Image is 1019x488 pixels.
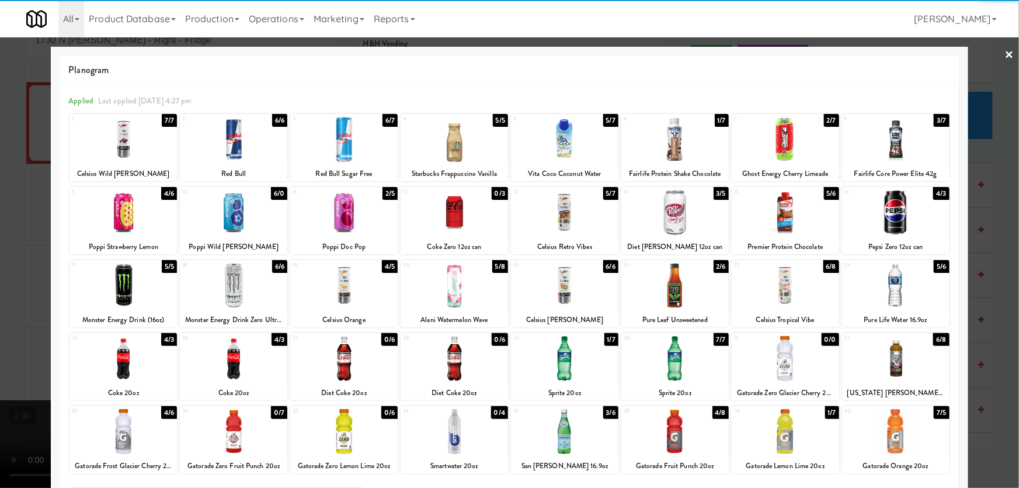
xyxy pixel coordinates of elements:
[842,167,950,181] div: Fairlife Core Power Elite 42g
[401,333,508,400] div: 280/6Diet Coke 20oz
[603,187,618,200] div: 5/7
[623,386,727,400] div: Sprite 20oz
[271,187,287,200] div: 6/0
[162,114,177,127] div: 7/7
[621,386,729,400] div: Sprite 20oz
[182,260,234,270] div: 18
[402,386,506,400] div: Diet Coke 20oz
[511,459,618,473] div: San [PERSON_NAME] 16.9oz
[401,386,508,400] div: Diet Coke 20oz
[72,406,123,416] div: 33
[290,313,398,327] div: Celsius Orange
[511,406,618,473] div: 373/6San [PERSON_NAME] 16.9oz
[733,240,837,254] div: Premier Protein Chocolate
[180,406,287,473] div: 340/7Gatorade Zero Fruit Punch 20oz
[401,260,508,327] div: 205/8Alani Watermelon Wave
[824,114,839,127] div: 2/7
[292,459,396,473] div: Gatorade Zero Lemon Lime 20oz
[621,313,729,327] div: Pure Leaf Unsweetened
[624,406,675,416] div: 38
[293,333,344,343] div: 27
[624,114,675,124] div: 6
[621,333,729,400] div: 307/7Sprite 20oz
[511,386,618,400] div: Sprite 20oz
[844,386,948,400] div: [US_STATE] [PERSON_NAME] Lite
[734,333,785,343] div: 31
[272,260,287,273] div: 6/6
[511,313,618,327] div: Celsius [PERSON_NAME]
[272,333,287,346] div: 4/3
[69,187,177,254] div: 94/6Poppi Strawberry Lemon
[401,406,508,473] div: 360/4Smartwater 20oz
[844,187,896,197] div: 16
[511,114,618,181] div: 55/7Vita Coco Coconut Water
[72,114,123,124] div: 1
[933,333,949,346] div: 6/8
[182,114,234,124] div: 2
[180,240,287,254] div: Poppi Wild [PERSON_NAME]
[603,114,618,127] div: 5/7
[69,459,177,473] div: Gatorade Frost Glacier Cherry 20oz
[733,167,837,181] div: Ghost Energy Cherry Limeade
[180,459,287,473] div: Gatorade Zero Fruit Punch 20oz
[513,240,617,254] div: Celsius Retro Vibes
[402,240,506,254] div: Coke Zero 12oz can
[69,406,177,473] div: 334/6Gatorade Frost Glacier Cherry 20oz
[182,333,234,343] div: 26
[513,313,617,327] div: Celsius [PERSON_NAME]
[401,187,508,254] div: 120/3Coke Zero 12oz can
[733,313,837,327] div: Celsius Tropical Vibe
[621,187,729,254] div: 143/5Diet [PERSON_NAME] 12oz can
[732,260,839,327] div: 236/8Celsius Tropical Vibe
[511,260,618,327] div: 216/6Celsius [PERSON_NAME]
[1005,37,1014,74] a: ×
[182,313,286,327] div: Monster Energy Drink Zero Ultra (16oz)
[823,260,839,273] div: 6/8
[842,260,950,327] div: 245/6Pure Life Water 16.9oz
[403,333,454,343] div: 28
[734,187,785,197] div: 15
[382,260,398,273] div: 4/5
[842,187,950,254] div: 164/3Pepsi Zero 12oz can
[290,333,398,400] div: 270/6Diet Coke 20oz
[182,459,286,473] div: Gatorade Zero Fruit Punch 20oz
[623,313,727,327] div: Pure Leaf Unsweetened
[621,114,729,181] div: 61/7Fairlife Protein Shake Chocolate
[401,240,508,254] div: Coke Zero 12oz can
[403,260,454,270] div: 20
[161,406,177,419] div: 4/6
[290,406,398,473] div: 350/6Gatorade Zero Lemon Lime 20oz
[624,187,675,197] div: 14
[511,333,618,400] div: 291/7Sprite 20oz
[68,95,93,106] span: Applied
[71,167,175,181] div: Celsius Wild [PERSON_NAME]
[381,406,398,419] div: 0/6
[403,406,454,416] div: 36
[844,260,896,270] div: 24
[732,187,839,254] div: 155/6Premier Protein Chocolate
[182,406,234,416] div: 34
[382,187,398,200] div: 2/5
[714,333,729,346] div: 7/7
[290,260,398,327] div: 194/5Celsius Orange
[292,386,396,400] div: Diet Coke 20oz
[493,114,508,127] div: 5/5
[732,333,839,400] div: 310/0Gatorade Zero Glacier Cherry 20oz
[271,406,287,419] div: 0/7
[492,260,508,273] div: 5/8
[182,187,234,197] div: 10
[71,240,175,254] div: Poppi Strawberry Lemon
[290,240,398,254] div: Poppi Doc Pop
[293,260,344,270] div: 19
[182,240,286,254] div: Poppi Wild [PERSON_NAME]
[180,260,287,327] div: 186/6Monster Energy Drink Zero Ultra (16oz)
[402,313,506,327] div: Alani Watermelon Wave
[513,114,565,124] div: 5
[934,406,949,419] div: 7/5
[732,386,839,400] div: Gatorade Zero Glacier Cherry 20oz
[621,260,729,327] div: 222/6Pure Leaf Unsweetened
[180,167,287,181] div: Red Bull
[732,167,839,181] div: Ghost Energy Cherry Limeade
[161,333,177,346] div: 4/3
[492,187,508,200] div: 0/3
